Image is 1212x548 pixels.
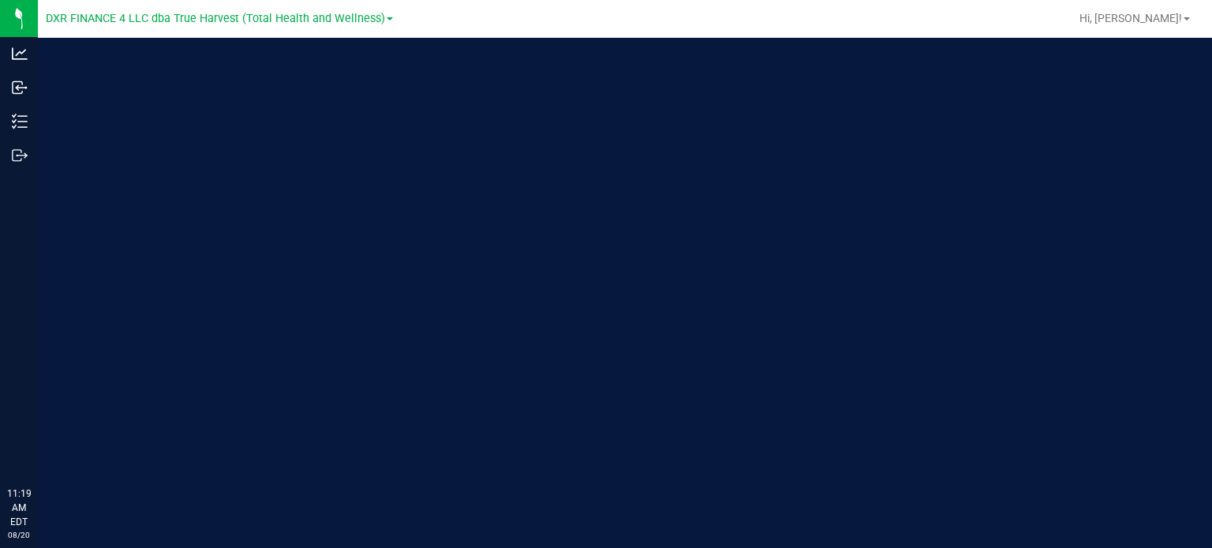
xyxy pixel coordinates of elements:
[7,486,31,529] p: 11:19 AM EDT
[7,529,31,541] p: 08/20
[1079,12,1182,24] span: Hi, [PERSON_NAME]!
[12,46,28,62] inline-svg: Analytics
[12,80,28,95] inline-svg: Inbound
[12,114,28,129] inline-svg: Inventory
[12,147,28,163] inline-svg: Outbound
[46,12,385,25] span: DXR FINANCE 4 LLC dba True Harvest (Total Health and Wellness)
